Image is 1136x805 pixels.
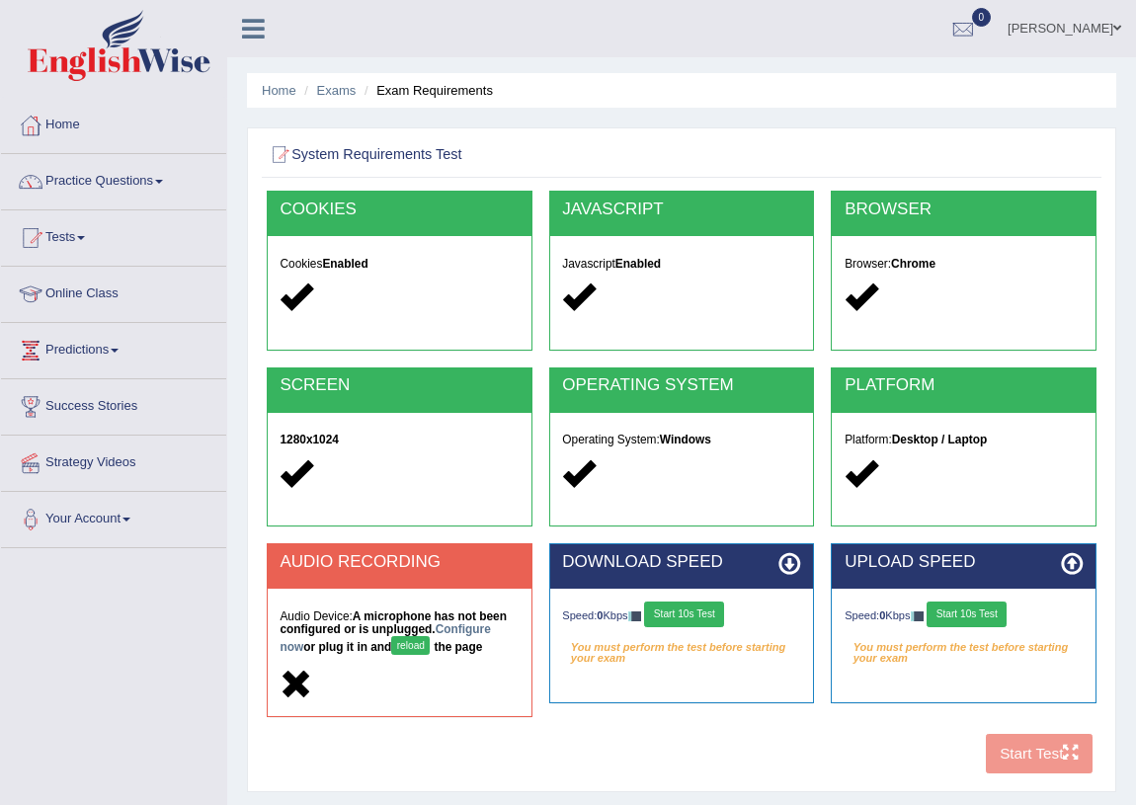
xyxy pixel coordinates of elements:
strong: Enabled [615,257,661,271]
button: Start 10s Test [927,602,1007,627]
button: reload [391,636,430,655]
a: Online Class [1,267,226,316]
a: Predictions [1,323,226,372]
div: Speed: Kbps [845,602,1083,631]
strong: Chrome [891,257,935,271]
h5: Cookies [280,258,518,271]
h2: System Requirements Test [267,142,781,168]
h2: DOWNLOAD SPEED [562,553,800,572]
button: Start 10s Test [644,602,724,627]
strong: 1280x1024 [280,433,339,446]
h2: PLATFORM [845,376,1083,395]
h5: Platform: [845,434,1083,446]
strong: 0 [597,609,603,621]
strong: Windows [660,433,711,446]
a: Configure now [280,622,490,654]
strong: Enabled [322,257,367,271]
h2: BROWSER [845,201,1083,219]
img: ajax-loader-fb-connection.gif [628,611,642,620]
h2: SCREEN [280,376,518,395]
a: Success Stories [1,379,226,429]
h2: OPERATING SYSTEM [562,376,800,395]
h5: Browser: [845,258,1083,271]
h5: Javascript [562,258,800,271]
h2: AUDIO RECORDING [280,553,518,572]
strong: 0 [879,609,885,621]
li: Exam Requirements [360,81,493,100]
div: Speed: Kbps [562,602,800,631]
a: Home [1,98,226,147]
a: Strategy Videos [1,436,226,485]
em: You must perform the test before starting your exam [562,635,800,661]
a: Practice Questions [1,154,226,203]
h2: UPLOAD SPEED [845,553,1083,572]
a: Home [262,83,296,98]
a: Exams [317,83,357,98]
strong: A microphone has not been configured or is unplugged. or plug it in and the page [280,609,507,654]
h5: Operating System: [562,434,800,446]
h5: Audio Device: [280,610,518,659]
em: You must perform the test before starting your exam [845,635,1083,661]
h2: COOKIES [280,201,518,219]
img: ajax-loader-fb-connection.gif [911,611,925,620]
span: 0 [972,8,992,27]
a: Your Account [1,492,226,541]
a: Tests [1,210,226,260]
h2: JAVASCRIPT [562,201,800,219]
strong: Desktop / Laptop [892,433,987,446]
